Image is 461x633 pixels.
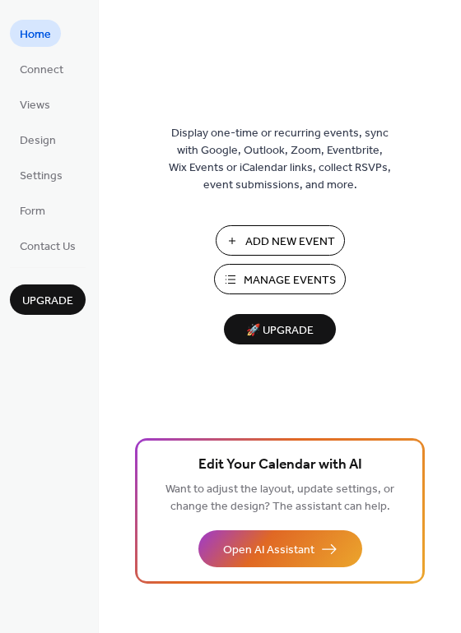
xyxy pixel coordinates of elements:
[20,168,63,185] span: Settings
[20,132,56,150] span: Design
[198,530,362,567] button: Open AI Assistant
[244,272,336,289] span: Manage Events
[20,238,76,256] span: Contact Us
[10,161,72,188] a: Settings
[20,203,45,220] span: Form
[10,232,86,259] a: Contact Us
[10,126,66,153] a: Design
[10,90,60,118] a: Views
[234,320,326,342] span: 🚀 Upgrade
[165,478,394,518] span: Want to adjust the layout, update settings, or change the design? The assistant can help.
[214,264,346,294] button: Manage Events
[20,26,51,44] span: Home
[245,233,335,251] span: Add New Event
[216,225,345,256] button: Add New Event
[10,20,61,47] a: Home
[224,314,336,344] button: 🚀 Upgrade
[10,284,86,315] button: Upgrade
[10,196,55,224] a: Form
[20,97,50,114] span: Views
[10,55,73,82] a: Connect
[198,454,362,477] span: Edit Your Calendar with AI
[223,542,314,559] span: Open AI Assistant
[169,125,391,194] span: Display one-time or recurring events, sync with Google, Outlook, Zoom, Eventbrite, Wix Events or ...
[22,293,73,310] span: Upgrade
[20,62,63,79] span: Connect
